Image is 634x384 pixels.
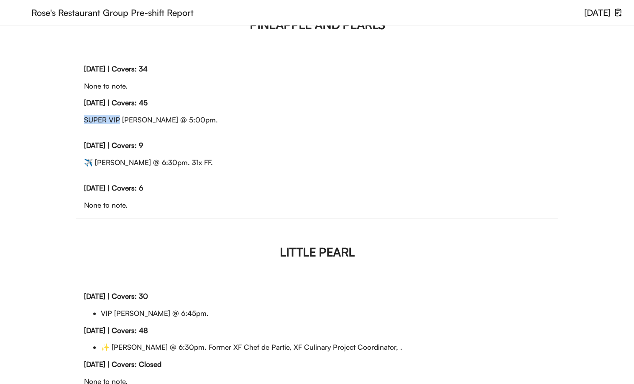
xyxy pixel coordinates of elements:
[101,343,550,351] li: ✨ [PERSON_NAME] @ 6:30pm. Former XF Chef de Partie, XF Culinary Project Coordinator, .
[84,65,550,99] div: None to note.
[280,244,355,259] strong: LITTLE PEARL
[84,141,143,150] strong: [DATE] | Covers: 9
[84,141,550,184] div: ✈️️ [PERSON_NAME] @ 6:30pm. 31x FF.
[84,99,550,141] div: SUPER VIP [PERSON_NAME] @ 5:00pm.
[101,309,550,318] li: VIP [PERSON_NAME] @ 6:45pm.
[584,8,611,17] div: [DATE]
[84,184,550,218] div: None to note.
[31,8,584,17] div: Rose's Restaurant Group Pre-shift Report
[84,98,148,107] strong: [DATE] | Covers: 45
[614,8,622,17] img: file-download-02.svg
[84,292,148,300] strong: [DATE] | Covers: 30
[84,326,148,335] strong: [DATE] | Covers: 48
[84,64,148,73] strong: [DATE] | Covers: 34
[12,3,25,20] img: yH5BAEAAAAALAAAAAABAAEAAAIBRAA7
[84,360,161,369] strong: [DATE] | Covers: Closed
[84,183,143,192] strong: [DATE] | Covers: 6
